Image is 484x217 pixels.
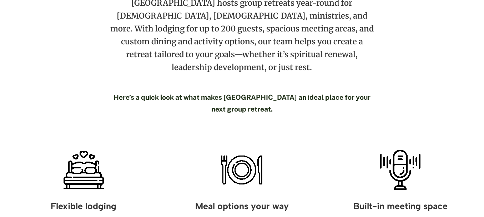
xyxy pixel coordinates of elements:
h3: Built-in meeting space [330,201,470,211]
img: icon-mic [378,148,423,192]
img: icon-bed [61,148,106,192]
h3: Meal options your way [172,201,312,211]
img: icon-dining [220,148,264,192]
h3: Flexible lodging [14,201,154,211]
strong: Here’s a quick look at what makes [GEOGRAPHIC_DATA] an ideal place for your next group retreat. [114,93,370,113]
